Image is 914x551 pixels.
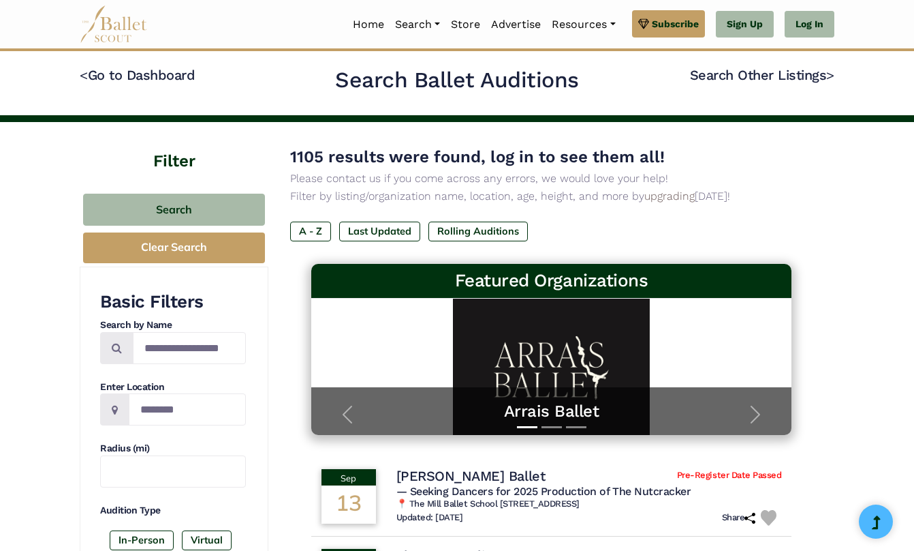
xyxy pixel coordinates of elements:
[80,122,268,173] h4: Filter
[133,332,246,364] input: Search by names...
[321,469,376,486] div: Sep
[100,318,246,332] h4: Search by Name
[100,381,246,394] h4: Enter Location
[486,10,546,39] a: Advertise
[716,11,774,38] a: Sign Up
[339,222,420,241] label: Last Updated
[517,419,537,435] button: Slide 1
[83,194,265,226] button: Search
[100,291,246,314] h3: Basic Filters
[290,188,813,205] p: Filter by listing/organization name, location, age, height, and more by [DATE]!
[290,147,665,166] span: 1105 results were found, log in to see them all!
[290,222,331,241] label: A - Z
[390,10,445,39] a: Search
[322,269,781,293] h3: Featured Organizations
[129,393,246,426] input: Location
[80,67,195,83] a: <Go to Dashboard
[644,190,695,203] a: upgrading
[677,470,781,481] span: Pre-Register Date Passed
[290,170,813,188] p: Please contact us if you come across any errors, we would love your help!
[638,16,649,31] img: gem.svg
[100,504,246,518] h4: Audition Type
[445,10,486,39] a: Store
[826,66,834,83] code: >
[182,531,232,550] label: Virtual
[396,467,545,485] h4: [PERSON_NAME] Ballet
[396,485,691,498] span: — Seeking Dancers for 2025 Production of The Nutcracker
[100,442,246,456] h4: Radius (mi)
[722,512,756,524] h6: Share
[325,401,778,422] a: Arrais Ballet
[83,233,265,263] button: Clear Search
[652,16,699,31] span: Subscribe
[335,66,579,95] h2: Search Ballet Auditions
[80,66,88,83] code: <
[785,11,834,38] a: Log In
[347,10,390,39] a: Home
[566,419,586,435] button: Slide 3
[546,10,620,39] a: Resources
[110,531,174,550] label: In-Person
[541,419,562,435] button: Slide 2
[396,498,782,510] h6: 📍 The Mill Ballet School [STREET_ADDRESS]
[632,10,705,38] a: Subscribe
[396,512,463,524] h6: Updated: [DATE]
[428,222,528,241] label: Rolling Auditions
[321,486,376,524] div: 13
[690,67,834,83] a: Search Other Listings>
